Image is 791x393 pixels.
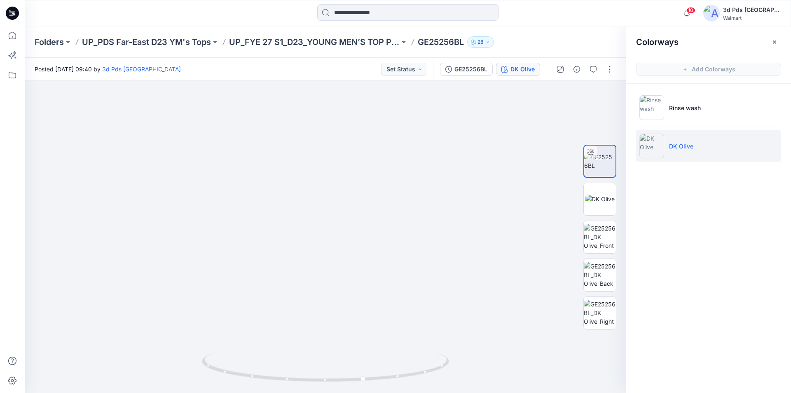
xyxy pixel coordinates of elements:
[584,262,616,288] img: GE25256BL_DK Olive_Back
[35,65,181,73] span: Posted [DATE] 09:40 by
[418,36,464,48] p: GE25256BL
[510,65,535,74] div: DK Olive
[440,63,493,76] button: GE25256BL
[639,95,664,120] img: Rinse wash
[723,15,781,21] div: Walmart
[585,195,615,203] img: DK Olive
[477,38,484,47] p: 28
[496,63,540,76] button: DK Olive
[669,104,701,112] p: Rinse wash
[639,134,664,158] img: DK Olive
[229,36,400,48] a: UP_FYE 27 S1_D23_YOUNG MEN’S TOP PDS/[GEOGRAPHIC_DATA]
[584,153,615,170] img: GE25256BL
[570,63,583,76] button: Details
[723,5,781,15] div: 3d Pds [GEOGRAPHIC_DATA]
[686,7,695,14] span: 10
[35,36,64,48] a: Folders
[82,36,211,48] a: UP_PDS Far-East D23 YM's Tops
[703,5,720,21] img: avatar
[102,66,181,73] a: 3d Pds [GEOGRAPHIC_DATA]
[636,37,679,47] h2: Colorways
[669,142,693,151] p: DK Olive
[584,224,616,250] img: GE25256BL_DK Olive_Front
[467,36,494,48] button: 28
[584,300,616,326] img: GE25256BL_DK Olive_Right
[454,65,487,74] div: GE25256BL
